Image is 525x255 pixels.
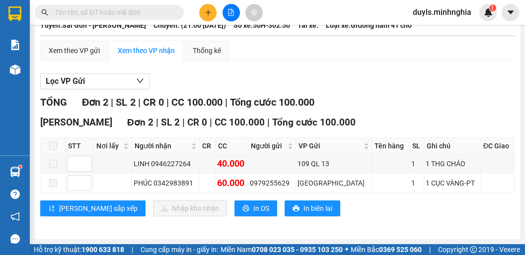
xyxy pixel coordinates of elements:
[83,184,89,190] span: down
[217,157,247,171] div: 40.000
[326,20,412,31] span: Loại xe: Giường nằm 41 chỗ
[502,4,519,21] button: caret-down
[229,96,314,108] span: Tổng cước 100.000
[96,140,121,151] span: Nơi lấy
[40,117,112,128] span: [PERSON_NAME]
[424,138,481,154] th: Ghi chú
[285,200,340,216] button: printerIn biên lai
[296,154,372,174] td: 109 QL 13
[242,205,249,213] span: printer
[82,96,108,108] span: Đơn 2
[55,7,172,18] input: Tìm tên, số ĐT hoặc mã đơn
[83,165,89,171] span: down
[153,20,226,31] span: Chuyến: (21:00 [DATE])
[234,200,277,216] button: printerIn DS
[40,200,146,216] button: sort-ascending[PERSON_NAME] sắp xếp
[10,167,20,177] img: warehouse-icon
[81,246,124,254] strong: 1900 633 818
[83,158,89,164] span: up
[10,40,20,50] img: solution-icon
[134,140,189,151] span: Người nhận
[470,246,477,253] span: copyright
[10,190,20,199] span: question-circle
[426,158,479,169] div: 1 THG CHÁO
[187,117,207,128] span: CR 0
[506,8,515,17] span: caret-down
[166,96,168,108] span: |
[372,138,409,154] th: Tên hàng
[80,176,91,183] span: Increase Value
[252,246,343,254] strong: 0708 023 035 - 0935 103 250
[136,77,144,85] span: down
[250,178,294,189] div: 0979255629
[379,246,422,254] strong: 0369 525 060
[46,75,85,87] span: Lọc VP Gửi
[40,21,146,29] b: Tuyến: Sài Gòn - [PERSON_NAME]
[40,73,150,89] button: Lọc VP Gửi
[225,96,227,108] span: |
[489,4,496,11] sup: 1
[66,138,94,154] th: STT
[48,205,55,213] span: sort-ascending
[351,244,422,255] span: Miền Bắc
[49,45,100,56] div: Xem theo VP gửi
[10,212,20,221] span: notification
[59,203,138,214] span: [PERSON_NAME] sắp xếp
[267,117,270,128] span: |
[182,117,185,128] span: |
[299,140,362,151] span: VP Gửi
[8,6,21,21] img: logo-vxr
[138,96,140,108] span: |
[298,158,370,169] div: 109 QL 13
[216,138,249,154] th: CC
[40,96,67,108] span: TỔNG
[132,244,133,255] span: |
[111,96,113,108] span: |
[199,4,217,21] button: plus
[171,96,222,108] span: CC 100.000
[296,174,372,193] td: Sài Gòn
[156,117,158,128] span: |
[245,4,263,21] button: aim
[217,176,247,190] div: 60.000
[118,45,175,56] div: Xem theo VP nhận
[205,9,212,16] span: plus
[293,205,300,213] span: printer
[200,138,215,154] th: CR
[298,178,370,189] div: [GEOGRAPHIC_DATA]
[484,8,493,17] img: icon-new-feature
[83,177,89,183] span: up
[405,6,479,18] span: duyls.minhnghia
[411,178,422,189] div: 1
[80,164,91,171] span: Decrease Value
[298,20,318,31] span: Tài xế:
[223,4,240,21] button: file-add
[161,117,180,128] span: SL 2
[233,20,290,31] span: Số xe: 50H-302.50
[133,158,198,169] div: LINH 0946227264
[215,117,265,128] span: CC 100.000
[19,165,22,168] sup: 1
[10,234,20,244] span: message
[411,158,422,169] div: 1
[429,244,431,255] span: |
[251,140,286,151] span: Người gửi
[491,4,494,11] span: 1
[153,200,227,216] button: downloadNhập kho nhận
[410,138,424,154] th: SL
[272,117,356,128] span: Tổng cước 100.000
[253,203,269,214] span: In DS
[34,244,124,255] span: Hỗ trợ kỹ thuật:
[143,96,163,108] span: CR 0
[141,244,218,255] span: Cung cấp máy in - giấy in:
[426,178,479,189] div: 1 CỤC VÀNG-PT
[133,178,198,189] div: PHÚC 0342983891
[80,183,91,191] span: Decrease Value
[116,96,135,108] span: SL 2
[10,64,20,75] img: warehouse-icon
[481,138,515,154] th: ĐC Giao
[80,156,91,164] span: Increase Value
[227,9,234,16] span: file-add
[250,9,257,16] span: aim
[303,203,332,214] span: In biên lai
